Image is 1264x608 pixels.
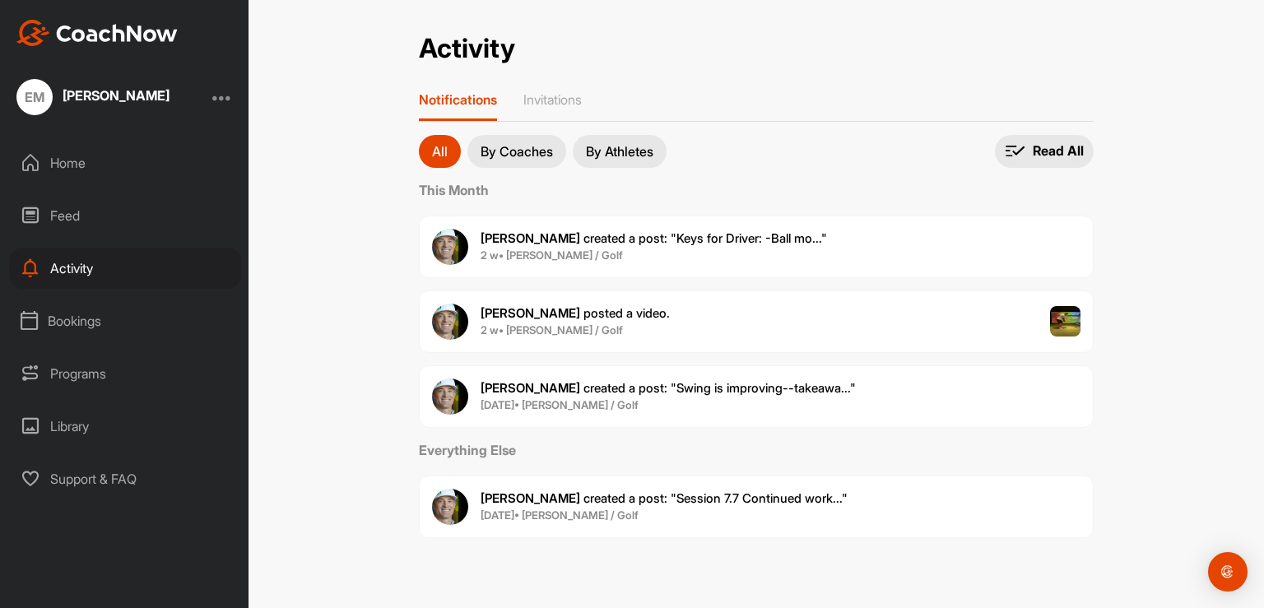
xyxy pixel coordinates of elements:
[419,135,461,168] button: All
[419,440,1094,460] label: Everything Else
[481,323,623,336] b: 2 w • [PERSON_NAME] / Golf
[9,248,241,289] div: Activity
[432,489,468,525] img: user avatar
[481,248,623,262] b: 2 w • [PERSON_NAME] / Golf
[63,89,170,102] div: [PERSON_NAME]
[481,230,827,246] span: created a post : "Keys for Driver: -Ball mo..."
[467,135,566,168] button: By Coaches
[1033,142,1084,160] p: Read All
[523,91,582,108] p: Invitations
[432,229,468,265] img: user avatar
[1208,552,1248,592] div: Open Intercom Messenger
[16,79,53,115] div: EM
[481,398,639,411] b: [DATE] • [PERSON_NAME] / Golf
[481,305,580,321] b: [PERSON_NAME]
[481,380,580,396] b: [PERSON_NAME]
[573,135,667,168] button: By Athletes
[9,300,241,341] div: Bookings
[586,145,653,158] p: By Athletes
[9,458,241,499] div: Support & FAQ
[432,145,448,158] p: All
[419,91,497,108] p: Notifications
[432,378,468,415] img: user avatar
[9,195,241,236] div: Feed
[481,305,670,321] span: posted a video .
[16,20,178,46] img: CoachNow
[481,230,580,246] b: [PERSON_NAME]
[419,180,1094,200] label: This Month
[9,142,241,183] div: Home
[9,406,241,447] div: Library
[481,490,848,506] span: created a post : "Session 7.7 Continued work..."
[1050,306,1081,337] img: post image
[481,380,856,396] span: created a post : "Swing is improving--takeawa..."
[481,490,580,506] b: [PERSON_NAME]
[432,304,468,340] img: user avatar
[9,353,241,394] div: Programs
[481,145,553,158] p: By Coaches
[419,33,515,65] h2: Activity
[481,508,639,522] b: [DATE] • [PERSON_NAME] / Golf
